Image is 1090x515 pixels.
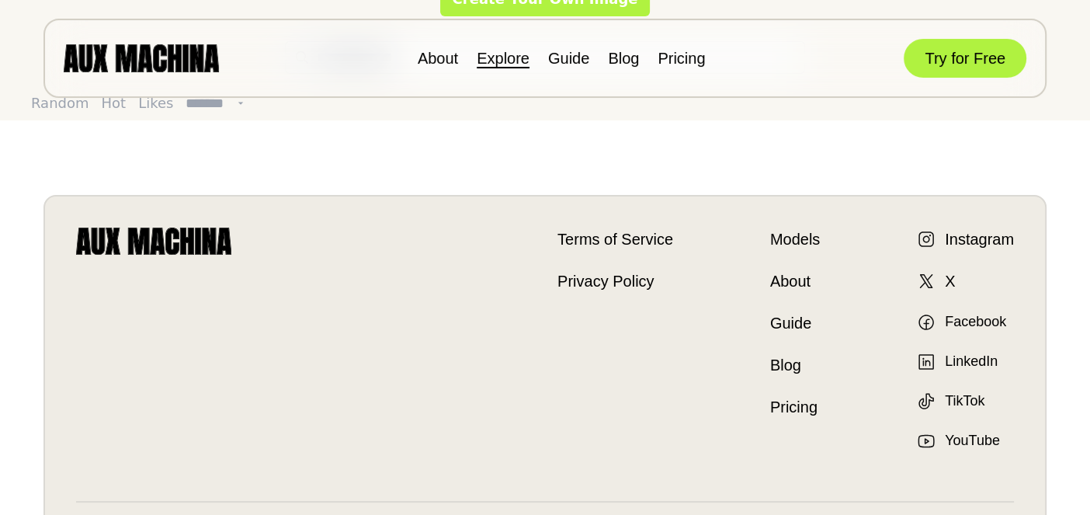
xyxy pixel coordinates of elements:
[477,50,529,67] a: Explore
[917,311,1006,332] a: Facebook
[917,430,1000,451] a: YouTube
[132,86,179,120] button: Likes
[557,228,673,251] a: Terms of Service
[770,228,820,251] a: Models
[917,272,936,291] img: X
[770,395,820,419] a: Pricing
[917,392,936,411] img: TikTok
[917,353,936,371] img: LinkedIn
[917,391,984,412] a: TikTok
[548,50,589,67] a: Guide
[418,50,458,67] a: About
[917,228,1014,251] a: Instagram
[95,86,133,120] button: Hot
[64,44,219,71] img: AUX MACHINA
[25,86,95,120] button: Random
[917,230,936,249] img: Instagram
[770,353,820,377] a: Blog
[917,313,936,332] img: Facebook
[770,270,820,293] a: About
[770,311,820,335] a: Guide
[658,50,705,67] a: Pricing
[917,432,936,451] img: YouTube
[917,351,998,372] a: LinkedIn
[904,39,1026,78] button: Try for Free
[917,270,955,293] a: X
[608,50,639,67] a: Blog
[557,270,673,293] a: Privacy Policy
